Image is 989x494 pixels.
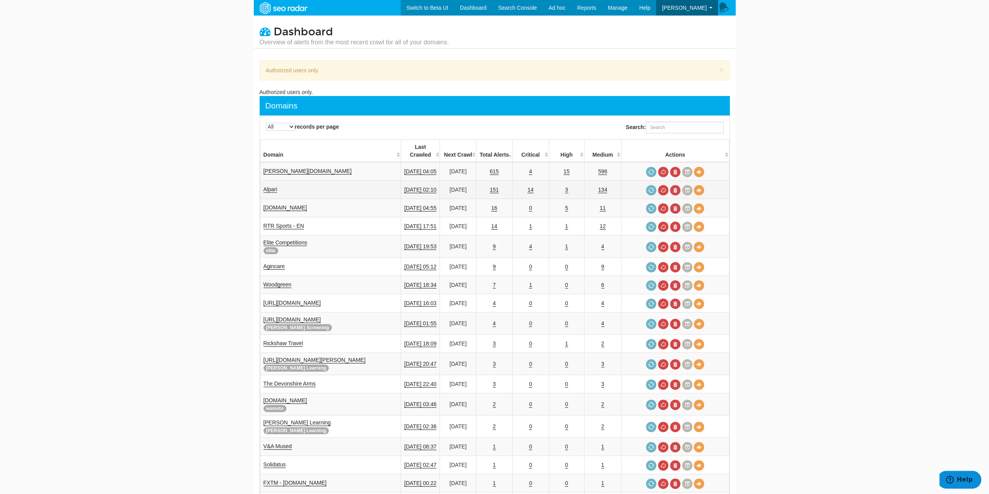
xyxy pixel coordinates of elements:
[529,361,532,367] a: 0
[260,88,730,96] div: Authorized users only.
[670,167,680,177] a: Delete most recent audit
[440,335,476,353] td: [DATE]
[493,423,496,430] a: 2
[404,168,436,175] a: [DATE] 04:05
[608,5,628,11] span: Manage
[263,223,304,229] a: RTR Sports - EN
[440,474,476,492] td: [DATE]
[476,140,512,162] th: Total Alerts: activate to sort column ascending
[639,5,651,11] span: Help
[491,205,497,211] a: 16
[694,298,704,309] a: View Domain Overview
[512,140,549,162] th: Critical: activate to sort column descending
[263,340,303,347] a: Rickshaw Travel
[263,263,285,270] a: Agincare
[682,222,692,232] a: Crawl History
[565,282,568,288] a: 0
[658,442,668,452] a: Cancel in-progress audit
[260,26,270,37] i: 
[404,462,436,468] a: [DATE] 02:47
[694,242,704,252] a: View Domain Overview
[600,223,606,230] a: 12
[440,375,476,393] td: [DATE]
[493,480,496,487] a: 1
[694,262,704,272] a: View Domain Overview
[646,460,656,471] a: Request a crawl
[658,280,668,291] a: Cancel in-progress audit
[694,222,704,232] a: View Domain Overview
[493,320,496,327] a: 4
[670,242,680,252] a: Delete most recent audit
[440,181,476,199] td: [DATE]
[646,122,724,133] input: Search:
[694,359,704,370] a: View Domain Overview
[263,204,307,211] a: [DOMAIN_NAME]
[493,243,496,250] a: 9
[682,478,692,489] a: Crawl History
[260,38,449,47] small: Overview of alerts from the most recent crawl for all of your domains.
[601,401,604,408] a: 2
[529,340,532,347] a: 0
[266,123,339,131] label: records per page
[529,462,532,468] a: 0
[404,300,436,307] a: [DATE] 16:03
[563,168,570,175] a: 15
[646,222,656,232] a: Request a crawl
[694,422,704,432] a: View Domain Overview
[440,199,476,217] td: [DATE]
[694,379,704,390] a: View Domain Overview
[658,203,668,214] a: Cancel in-progress audit
[565,187,568,193] a: 3
[670,319,680,329] a: Delete most recent audit
[493,381,496,388] a: 3
[670,359,680,370] a: Delete most recent audit
[658,359,668,370] a: Cancel in-progress audit
[529,401,532,408] a: 0
[529,443,532,450] a: 0
[682,442,692,452] a: Crawl History
[646,339,656,349] a: Request a crawl
[263,357,366,363] a: [URL][DOMAIN_NAME][PERSON_NAME]
[601,443,604,450] a: 1
[490,168,499,175] a: 615
[266,123,295,131] select: records per page
[404,423,436,430] a: [DATE] 02:36
[565,480,568,487] a: 0
[658,478,668,489] a: Cancel in-progress audit
[694,460,704,471] a: View Domain Overview
[670,222,680,232] a: Delete most recent audit
[493,264,496,270] a: 9
[682,460,692,471] a: Crawl History
[565,401,568,408] a: 0
[682,298,692,309] a: Crawl History
[658,422,668,432] a: Cancel in-progress audit
[260,60,730,80] div: Authorized users only.
[493,401,496,408] a: 2
[440,236,476,258] td: [DATE]
[646,379,656,390] a: Request a crawl
[694,280,704,291] a: View Domain Overview
[529,223,532,230] a: 1
[658,262,668,272] a: Cancel in-progress audit
[263,480,327,486] a: FXTM - [DOMAIN_NAME]
[939,471,981,490] iframe: Opens a widget where you can find more information
[670,339,680,349] a: Delete most recent audit
[529,300,532,307] a: 0
[404,361,436,367] a: [DATE] 20:47
[493,340,496,347] a: 3
[263,300,321,306] a: [URL][DOMAIN_NAME]
[440,438,476,456] td: [DATE]
[529,282,532,288] a: 1
[440,162,476,181] td: [DATE]
[440,393,476,415] td: [DATE]
[565,423,568,430] a: 0
[565,320,568,327] a: 0
[646,319,656,329] a: Request a crawl
[404,443,436,450] a: [DATE] 08:37
[263,316,321,323] a: [URL][DOMAIN_NAME]
[719,66,724,74] button: ×
[646,359,656,370] a: Request a crawl
[404,381,436,388] a: [DATE] 22:40
[670,442,680,452] a: Delete most recent audit
[529,205,532,211] a: 0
